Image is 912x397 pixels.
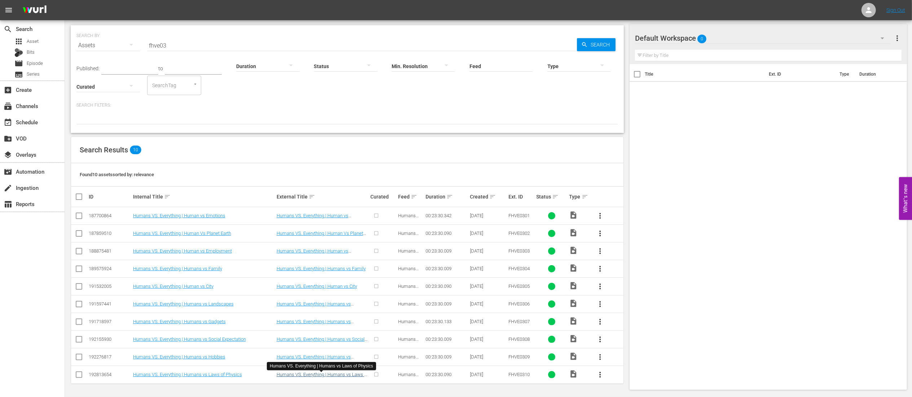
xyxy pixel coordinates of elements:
[470,336,506,342] div: [DATE]
[130,146,141,154] span: 10
[76,35,140,55] div: Assets
[470,284,506,289] div: [DATE]
[569,192,589,201] div: Type
[133,354,225,360] a: Humans VS. Everything | Humans vs Hobbies
[14,59,23,68] span: Episode
[508,194,534,200] div: Ext. ID
[398,192,424,201] div: Feed
[426,372,468,377] div: 00:23:30.090
[398,301,419,317] span: Humans VS. Everything
[569,370,578,378] span: Video
[89,231,131,236] div: 187859510
[398,319,419,335] span: Humans VS. Everything
[89,194,131,200] div: ID
[4,168,12,176] span: Automation
[133,192,274,201] div: Internal Title
[508,231,530,236] span: FHVE0302
[277,336,367,347] a: Humans VS. Everything | Humans vs Social Expectation
[133,284,213,289] a: Humans VS. Everything | Human vs City
[270,363,373,369] div: Humans VS. Everything | Humans vs Laws of Physics
[277,248,351,259] a: Humans VS. Everything | Human vs Employment
[470,319,506,324] div: [DATE]
[426,248,468,254] div: 00:23:30.009
[569,317,578,325] span: Video
[309,193,315,200] span: sort
[398,336,419,353] span: Humans VS. Everything
[508,301,530,307] span: FHVE0306
[591,225,609,242] button: more_vert
[569,352,578,361] span: Video
[133,336,246,342] a: Humans VS. Everything | Humans vs Social Expectation
[470,372,506,377] div: [DATE]
[508,354,530,360] span: FHVE0309
[591,260,609,277] button: more_vert
[89,319,131,324] div: 191718597
[89,336,131,342] div: 192155930
[596,282,604,291] span: more_vert
[508,248,530,254] span: FHVE0303
[508,336,530,342] span: FHVE0308
[27,60,43,67] span: Episode
[4,6,13,14] span: menu
[133,301,234,307] a: Humans VS. Everything | Humans vs Landscapes
[596,264,604,273] span: more_vert
[426,336,468,342] div: 00:23:30.009
[893,30,902,47] button: more_vert
[591,313,609,330] button: more_vert
[536,192,567,201] div: Status
[596,370,604,379] span: more_vert
[133,231,231,236] a: Humans VS. Everything | Human Vs Planet Earth
[835,64,855,84] th: Type
[17,2,52,19] img: ans4CAIJ8jUAAAAAAAAAAAAAAAAAAAAAAAAgQb4GAAAAAAAAAAAAAAAAAAAAAAAAJMjXAAAAAAAAAAAAAAAAAAAAAAAAgAT5G...
[4,25,12,34] span: Search
[470,266,506,271] div: [DATE]
[470,213,506,218] div: [DATE]
[508,319,530,324] span: FHVE0307
[277,192,368,201] div: External Title
[588,38,616,51] span: Search
[277,213,351,224] a: Humans VS. Everything | Human vs Emotions
[27,71,40,78] span: Series
[426,192,468,201] div: Duration
[577,38,616,51] button: Search
[591,278,609,295] button: more_vert
[426,284,468,289] div: 00:23:30.090
[277,319,354,330] a: Humans VS. Everything | Humans vs Gadgets
[277,354,354,365] a: Humans VS. Everything | Humans vs Hobbies
[596,353,604,361] span: more_vert
[508,213,530,218] span: FHVE0301
[635,28,891,48] div: Default Workspace
[164,193,171,200] span: sort
[569,299,578,308] span: Video
[508,372,530,377] span: FHVE0310
[277,231,366,241] a: Humans VS. Everything | Human Vs Planet Earth
[158,66,163,71] span: to
[591,366,609,383] button: more_vert
[411,193,417,200] span: sort
[470,301,506,307] div: [DATE]
[89,248,131,254] div: 188875481
[370,194,396,200] div: Curated
[426,301,468,307] div: 00:23:30.009
[489,193,496,200] span: sort
[80,146,128,154] span: Search Results
[765,64,835,84] th: Ext. ID
[89,213,131,218] div: 187700864
[591,348,609,366] button: more_vert
[398,266,419,282] span: Humans VS. Everything
[446,193,453,200] span: sort
[398,354,419,370] span: Humans VS. Everything
[899,177,912,220] button: Open Feedback Widget
[596,247,604,255] span: more_vert
[426,354,468,360] div: 00:23:30.009
[133,213,225,218] a: Humans VS. Everything | Human vs Emotions
[426,319,468,324] div: 00:23:30.133
[398,231,419,247] span: Humans VS. Everything
[133,319,226,324] a: Humans VS. Everything | Humans vs Gadgets
[591,242,609,260] button: more_vert
[426,231,468,236] div: 00:23:30.090
[4,118,12,127] span: Schedule
[470,192,506,201] div: Created
[27,38,39,45] span: Asset
[569,264,578,272] span: Video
